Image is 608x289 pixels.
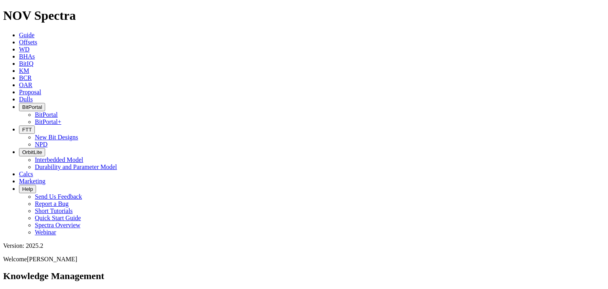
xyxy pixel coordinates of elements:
a: Dulls [19,96,33,103]
h2: Knowledge Management [3,271,605,281]
button: BitPortal [19,103,45,111]
span: BitPortal [22,104,42,110]
a: BHAs [19,53,35,60]
a: BitPortal+ [35,118,61,125]
a: NPD [35,141,47,148]
a: Spectra Overview [35,222,80,228]
button: OrbitLite [19,148,45,156]
span: FTT [22,127,32,133]
span: OrbitLite [22,149,42,155]
a: BitIQ [19,60,33,67]
a: OAR [19,82,32,88]
a: Quick Start Guide [35,215,81,221]
a: Marketing [19,178,46,184]
a: WD [19,46,30,53]
a: Durability and Parameter Model [35,164,117,170]
button: FTT [19,125,35,134]
div: Version: 2025.2 [3,242,605,249]
a: BitPortal [35,111,58,118]
a: Guide [19,32,34,38]
a: Short Tutorials [35,207,73,214]
p: Welcome [3,256,605,263]
a: Interbedded Model [35,156,83,163]
a: KM [19,67,29,74]
a: New Bit Designs [35,134,78,141]
button: Help [19,185,36,193]
span: Help [22,186,33,192]
span: [PERSON_NAME] [27,256,77,262]
a: Webinar [35,229,56,236]
a: Proposal [19,89,41,95]
a: Report a Bug [35,200,68,207]
h1: NOV Spectra [3,8,605,23]
a: BCR [19,74,32,81]
a: Offsets [19,39,37,46]
a: Calcs [19,171,33,177]
a: Send Us Feedback [35,193,82,200]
